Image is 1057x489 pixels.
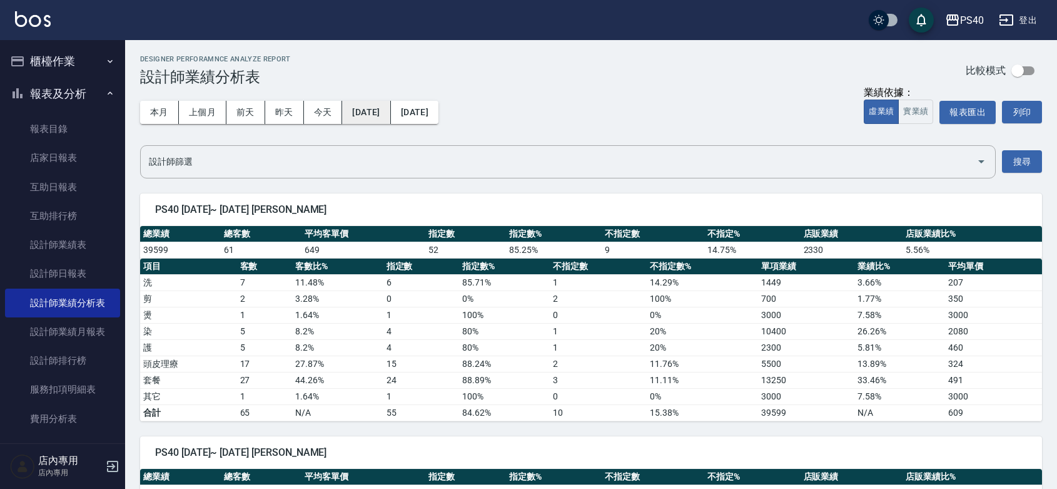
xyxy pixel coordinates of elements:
[550,404,647,421] td: 10
[945,339,1042,356] td: 460
[140,388,237,404] td: 其它
[647,291,758,307] td: 100 %
[506,226,602,242] th: 指定數%
[38,467,102,478] p: 店內專用
[459,323,550,339] td: 80 %
[854,339,945,356] td: 5.81 %
[506,242,602,258] td: 85.25 %
[146,151,971,173] input: 選擇設計師
[550,372,647,388] td: 3
[704,469,801,485] th: 不指定%
[5,375,120,404] a: 服務扣項明細表
[226,101,265,124] button: 前天
[854,274,945,291] td: 3.66 %
[758,388,855,404] td: 3000
[971,152,991,172] button: Open
[758,274,855,291] td: 1449
[854,259,945,275] th: 業績比%
[758,404,855,421] td: 39599
[550,274,647,291] td: 1
[140,356,237,372] td: 頭皮理療
[940,8,989,33] button: PS40
[647,372,758,388] td: 11.11 %
[647,404,758,421] td: 15.38%
[506,469,602,485] th: 指定數%
[1002,101,1042,123] button: 列印
[5,230,120,259] a: 設計師業績表
[903,242,1042,258] td: 5.56 %
[15,11,51,27] img: Logo
[292,339,383,356] td: 8.2 %
[292,372,383,388] td: 44.26 %
[966,64,1006,77] p: 比較模式
[758,259,855,275] th: 單項業績
[864,100,899,124] button: 虛業績
[550,307,647,323] td: 0
[945,404,1042,421] td: 609
[801,242,903,258] td: 2330
[854,307,945,323] td: 7.58 %
[854,323,945,339] td: 26.26 %
[602,469,704,485] th: 不指定數
[647,307,758,323] td: 0 %
[383,388,460,404] td: 1
[383,259,460,275] th: 指定數
[179,101,226,124] button: 上個月
[221,469,301,485] th: 總客數
[994,9,1042,32] button: 登出
[459,291,550,307] td: 0 %
[945,356,1042,372] td: 324
[945,323,1042,339] td: 2080
[550,259,647,275] th: 不指定數
[237,356,293,372] td: 17
[342,101,390,124] button: [DATE]
[140,55,291,63] h2: Designer Perforamnce Analyze Report
[237,323,293,339] td: 5
[140,68,291,86] h3: 設計師業績分析表
[5,45,120,78] button: 櫃檯作業
[383,307,460,323] td: 1
[945,307,1042,323] td: 3000
[140,259,237,275] th: 項目
[459,259,550,275] th: 指定數%
[237,404,293,421] td: 65
[140,339,237,356] td: 護
[383,323,460,339] td: 4
[647,274,758,291] td: 14.29 %
[854,388,945,404] td: 7.58 %
[647,388,758,404] td: 0 %
[945,388,1042,404] td: 3000
[459,274,550,291] td: 85.71 %
[237,307,293,323] td: 1
[550,323,647,339] td: 1
[265,101,304,124] button: 昨天
[425,226,506,242] th: 指定數
[292,404,383,421] td: N/A
[854,291,945,307] td: 1.77 %
[5,346,120,375] a: 設計師排行榜
[140,259,1042,421] table: a dense table
[5,143,120,172] a: 店家日報表
[5,317,120,346] a: 設計師業績月報表
[459,356,550,372] td: 88.24 %
[292,388,383,404] td: 1.64 %
[5,115,120,143] a: 報表目錄
[647,339,758,356] td: 20 %
[801,226,903,242] th: 店販業績
[237,259,293,275] th: 客數
[383,339,460,356] td: 4
[945,259,1042,275] th: 平均單價
[155,203,1027,216] span: PS40 [DATE]~ [DATE] [PERSON_NAME]
[383,404,460,421] td: 55
[909,8,934,33] button: save
[459,372,550,388] td: 88.89 %
[647,323,758,339] td: 20 %
[550,291,647,307] td: 2
[140,101,179,124] button: 本月
[221,226,301,242] th: 總客數
[758,307,855,323] td: 3000
[550,356,647,372] td: 2
[237,388,293,404] td: 1
[854,404,945,421] td: N/A
[647,259,758,275] th: 不指定數%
